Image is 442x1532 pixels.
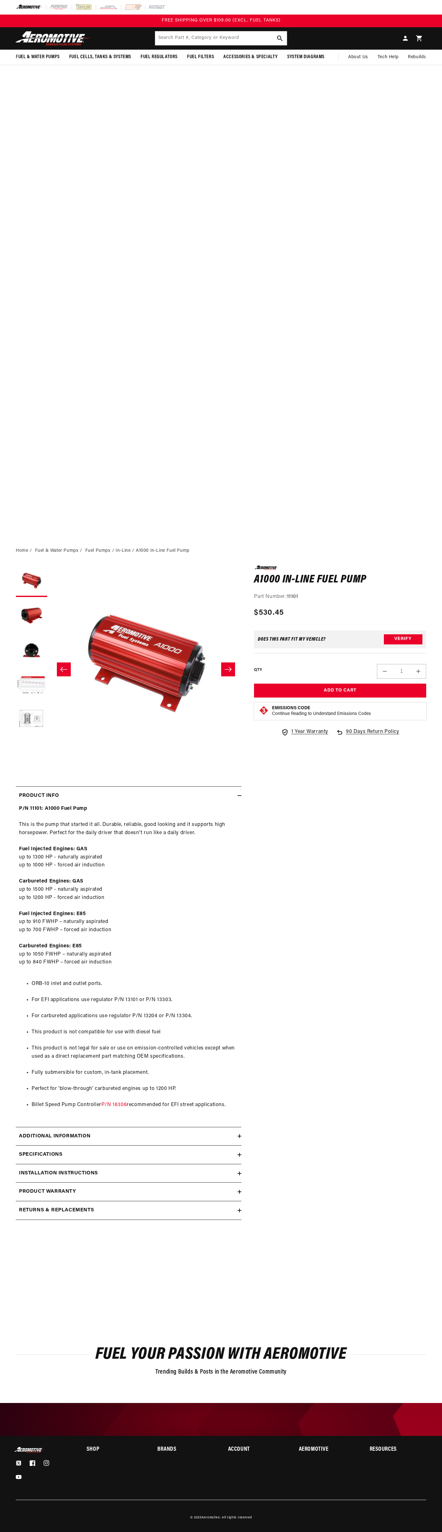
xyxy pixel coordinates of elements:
a: About Us [343,50,373,65]
span: $530.45 [254,607,284,618]
span: Accessories & Specialty [223,54,278,60]
label: QTY [254,668,262,673]
summary: Brands [157,1447,214,1452]
summary: Specifications [16,1146,241,1164]
h2: Returns & replacements [19,1206,94,1215]
summary: Fuel Regulators [136,50,182,65]
strong: Fuel Injected Engines: GAS [19,846,88,852]
span: About Us [348,55,368,59]
button: Load image 3 in gallery view [16,635,47,667]
summary: Accessories & Specialty [219,50,282,65]
span: System Diagrams [287,54,324,60]
summary: Resources [370,1447,426,1452]
button: Load image 4 in gallery view [16,670,47,701]
span: Fuel Cells, Tanks & Systems [69,54,131,60]
summary: Shop [87,1447,143,1452]
li: This product is not legal for sale or use on emission-controlled vehicles except when used as a d... [32,1044,238,1061]
a: Home [16,547,28,554]
li: Perfect for 'blow-through' carbureted engines up to 1200 HP. [32,1085,238,1093]
img: Emissions code [259,705,269,716]
img: Aeromotive [14,31,93,46]
a: 1 Year Warranty [281,728,328,736]
div: This is the pump that started it all. Durable, reliable, good looking and it supports high horsep... [16,805,241,1117]
summary: Aeromotive [299,1447,355,1452]
a: Fuel Pumps [85,547,111,554]
small: © 2025 . [190,1516,221,1519]
strong: Carbureted Engines: E85 [19,944,82,949]
button: Slide left [57,662,71,676]
li: This product is not compatible for use with diesel fuel [32,1028,238,1037]
button: Load image 1 in gallery view [16,565,47,597]
span: Fuel Regulators [141,54,178,60]
button: Search Part #, Category or Keyword [273,31,287,45]
li: Fully submersible for custom, in-tank placement. [32,1069,238,1077]
summary: Installation Instructions [16,1164,241,1183]
a: Fuel & Water Pumps [35,547,79,554]
strong: Fuel Injected Engines: E85 [19,911,86,916]
media-gallery: Gallery Viewer [16,565,241,773]
strong: Carbureted Engines: GAS [19,879,83,884]
span: 1 Year Warranty [291,728,328,736]
h2: Installation Instructions [19,1169,98,1178]
a: 90 Days Return Policy [336,728,399,742]
button: Load image 5 in gallery view [16,704,47,736]
nav: breadcrumbs [16,547,426,554]
summary: System Diagrams [282,50,329,65]
li: A1000 In-Line Fuel Pump [136,547,190,554]
span: Fuel & Water Pumps [16,54,60,60]
button: Verify [384,634,422,644]
h2: Product Info [19,792,59,800]
strong: Emissions Code [272,706,310,711]
span: FREE SHIPPING OVER $109.00 (EXCL. FUEL TANKS) [162,18,281,23]
summary: Tech Help [373,50,403,65]
button: Load image 2 in gallery view [16,600,47,632]
a: Aeromotive [202,1516,220,1519]
button: Emissions CodeContinue Reading to Understand Emissions Codes [272,705,371,717]
span: Fuel Filters [187,54,214,60]
li: In-Line [116,547,136,554]
div: Does This part fit My vehicle? [258,637,326,642]
h2: Fuel Your Passion with Aeromotive [16,1347,426,1362]
h1: A1000 In-Line Fuel Pump [254,575,426,585]
a: P/N 16306 [101,1102,127,1107]
div: Part Number: [254,593,426,601]
summary: Fuel & Water Pumps [11,50,64,65]
summary: Account [228,1447,285,1452]
h2: Product warranty [19,1188,76,1196]
li: Billet Speed Pump Controller recommended for EFI street applications. [32,1101,238,1109]
summary: Fuel Cells, Tanks & Systems [64,50,136,65]
strong: P/N 11101: A1000 Fuel Pump [19,806,88,811]
span: Trending Builds & Posts in the Aeromotive Community [155,1369,287,1375]
summary: Fuel Filters [182,50,219,65]
summary: Product warranty [16,1183,241,1201]
button: Slide right [221,662,235,676]
summary: Additional information [16,1127,241,1146]
summary: Product Info [16,787,241,805]
span: Tech Help [378,54,398,61]
summary: Rebuilds [403,50,431,65]
input: Search Part #, Category or Keyword [155,31,287,45]
button: Add to Cart [254,684,426,698]
small: All rights reserved [222,1516,252,1519]
h2: Specifications [19,1151,62,1159]
strong: 11101 [287,594,298,599]
li: ORB-10 inlet and outlet ports. [32,980,238,988]
summary: Returns & replacements [16,1201,241,1220]
p: Continue Reading to Understand Emissions Codes [272,711,371,717]
span: 90 Days Return Policy [346,728,399,742]
h2: Additional information [19,1132,90,1141]
li: For EFI applications use regulator P/N 13101 or P/N 13303. [32,996,238,1004]
li: For carbureted applications use regulator P/N 13204 or P/N 13304. [32,1012,238,1020]
span: Rebuilds [408,54,426,61]
img: Aeromotive [14,1447,45,1453]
